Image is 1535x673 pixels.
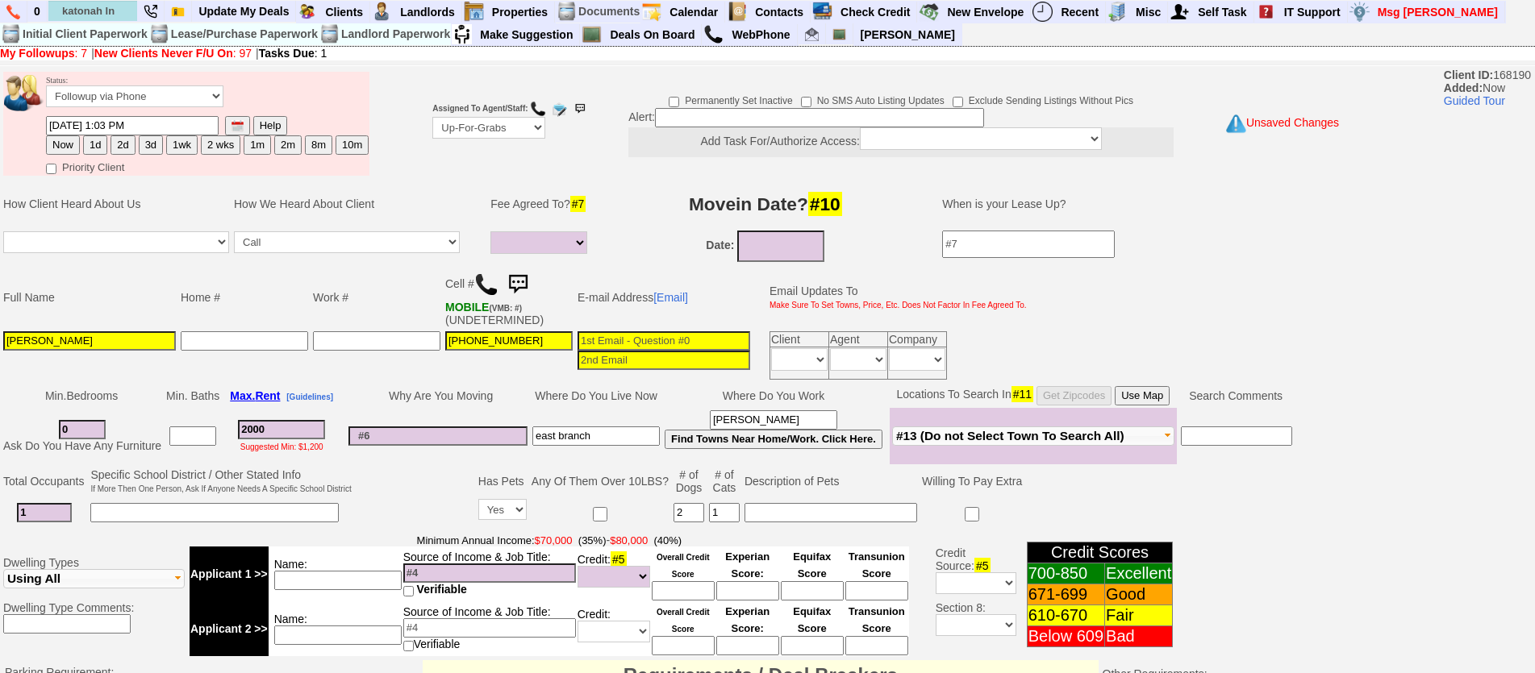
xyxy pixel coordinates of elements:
[725,550,770,580] font: Experian Score:
[6,5,20,19] img: phone.png
[255,389,280,402] span: Rent
[1444,94,1505,107] a: Guided Tour
[83,135,107,155] button: 1d
[7,571,60,585] span: Using All
[90,484,351,493] font: If More Then One Person, Ask If Anyone Needs A Specific School District
[403,601,577,656] td: Source of Income & Job Title: Verifiable
[403,546,577,601] td: Source of Income & Job Title:
[849,550,905,580] font: Transunion Score
[578,351,750,370] input: 2nd Email
[286,389,333,402] a: [Guidelines]
[535,534,573,546] font: $70,000
[953,89,1133,108] label: Exclude Sending Listings Without Pics
[628,127,1174,157] center: Add Task For/Authorize Access:
[403,563,576,583] input: #4
[340,23,451,45] td: Landlord Paperwork
[452,24,472,44] img: su2.jpg
[572,101,588,117] img: sms.png
[610,534,648,546] font: $80,000
[551,101,567,117] img: compose_email.png
[476,466,529,496] td: Has Pets
[603,24,702,45] a: Deals On Board
[417,534,607,546] font: Minimum Annual Income:
[4,75,52,111] img: people.png
[577,601,651,656] td: Credit:
[1027,626,1104,647] td: Below 609
[259,47,327,60] a: Tasks Due: 1
[706,239,734,251] b: Date:
[346,384,530,408] td: Why Are You Moving
[911,531,1019,658] td: Credit Source: Section 8:
[1012,386,1033,402] span: #11
[1032,2,1053,22] img: recent.png
[662,384,885,408] td: Where Do You Work
[832,27,846,41] img: chalkboard.png
[770,331,829,347] td: Client
[443,266,575,329] td: Cell # (UNDETERMINED)
[1027,584,1104,605] td: 671-699
[578,534,607,546] font: (35%)
[1105,584,1173,605] td: Good
[725,24,797,45] a: WebPhone
[727,2,747,22] img: contact.png
[286,393,333,401] b: [Guidelines]
[46,135,80,155] button: Now
[1378,6,1498,19] font: Msg [PERSON_NAME]
[653,534,682,546] font: (40%)
[529,466,671,496] td: Any Of Them Over 10LBS?
[166,135,198,155] button: 1wk
[88,466,353,496] td: Specific School District / Other Stated Info
[941,2,1031,23] a: New Envelope
[27,1,48,22] a: 0
[486,2,555,23] a: Properties
[926,180,1316,228] td: When is your Lease Up?
[1444,81,1483,94] b: Added:
[502,268,534,301] img: sms.png
[1105,605,1173,626] td: Fair
[1027,563,1104,584] td: 700-850
[269,546,403,601] td: Name:
[530,101,546,117] img: call.png
[578,331,750,351] input: 1st Email - Question #0
[919,2,939,22] img: gmoney.png
[474,272,498,297] img: call.png
[801,89,945,108] label: No SMS Auto Listing Updates
[3,569,185,588] button: Using All
[1054,2,1106,23] a: Recent
[653,291,688,304] a: [Email]
[1278,2,1348,23] a: IT Support
[1256,2,1276,22] img: help2.png
[238,420,325,439] input: #3
[707,466,742,496] td: # of Cats
[665,430,882,449] button: Find Towns Near Home/Work. Click Here.
[657,553,710,579] font: Overall Credit Score
[742,466,920,496] td: Description of Pets
[575,266,753,329] td: E-mail Address
[703,24,724,44] img: call.png
[144,5,157,19] img: phone22.png
[232,120,244,132] img: [calendar icon]
[570,196,586,212] span: #7
[230,389,280,402] b: Max.
[953,97,963,107] input: Exclude Sending Listings Without Pics
[17,503,72,522] input: #2
[582,24,602,44] img: chalkboard.png
[190,546,269,601] td: Applicant 1 >>
[1444,69,1535,107] span: 168190 Now
[473,24,580,45] a: Make Suggestion
[489,304,522,313] font: (VMB: #)
[808,192,842,216] span: #10
[164,384,222,408] td: Min. Baths
[139,135,163,155] button: 3d
[1129,2,1168,23] a: Misc
[66,389,118,402] span: Bedrooms
[94,47,233,60] b: New Clients Never F/U On
[607,189,924,218] h3: Movein Date?
[170,23,319,45] td: Lease/Purchase Paperwork
[1177,384,1295,408] td: Search Comments
[652,581,715,600] input: Ask Customer: Do You Know Your Overall Credit Score
[942,231,1115,258] input: #7
[611,551,627,567] span: #5
[190,534,909,546] span: -
[920,466,1024,496] td: Willing To Pay Extra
